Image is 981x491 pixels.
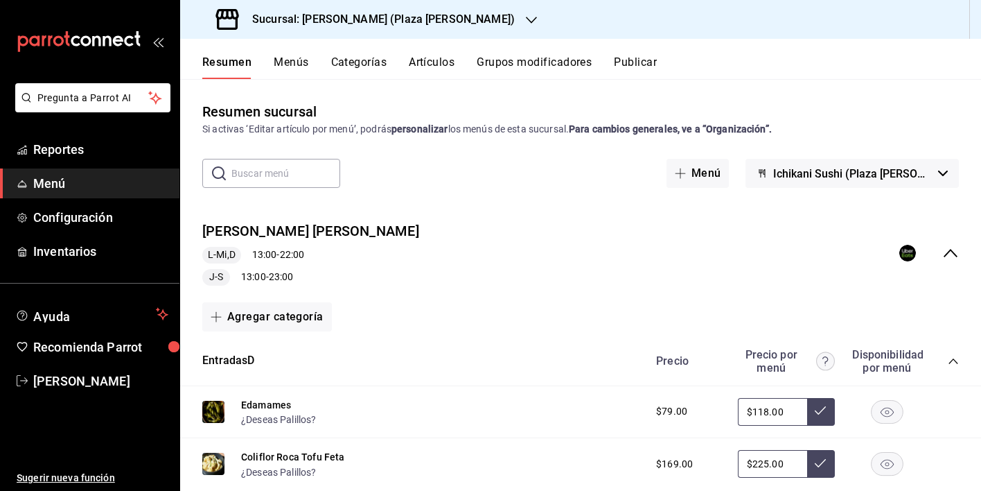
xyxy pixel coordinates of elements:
[202,247,419,264] div: 13:00 - 22:00
[37,91,149,105] span: Pregunta a Parrot AI
[656,457,693,472] span: $169.00
[202,122,959,137] div: Si activas ‘Editar artículo por menú’, podrás los menús de esta sucursal.
[33,338,168,356] span: Recomienda Parrot
[738,398,807,426] input: Sin ajuste
[331,55,387,79] button: Categorías
[391,123,448,135] strong: personalizar
[231,160,340,187] input: Buscar menú
[738,348,835,374] div: Precio por menú
[202,55,981,79] div: navigation tabs
[241,465,317,479] button: ¿Deseas Palillos?
[202,269,419,286] div: 13:00 - 23:00
[202,101,317,122] div: Resumen sucursal
[202,453,224,475] img: Preview
[745,159,959,188] button: Ichikani Sushi (Plaza [PERSON_NAME])
[656,404,687,419] span: $79.00
[33,372,168,390] span: [PERSON_NAME]
[15,83,170,112] button: Pregunta a Parrot AI
[202,221,419,241] button: [PERSON_NAME] [PERSON_NAME]
[773,167,933,180] span: Ichikani Sushi (Plaza [PERSON_NAME])
[33,140,168,159] span: Reportes
[152,36,163,47] button: open_drawer_menu
[33,208,168,227] span: Configuración
[614,55,657,79] button: Publicar
[17,471,168,485] span: Sugerir nueva función
[477,55,592,79] button: Grupos modificadores
[204,270,229,284] span: J-S
[738,450,807,478] input: Sin ajuste
[33,242,168,261] span: Inventarios
[274,55,308,79] button: Menús
[10,101,170,115] a: Pregunta a Parrot AI
[202,248,241,262] span: L-Mi,D
[852,348,921,374] div: Disponibilidad por menú
[202,302,332,331] button: Agregar categoría
[642,354,731,368] div: Precio
[202,55,251,79] button: Resumen
[180,210,981,297] div: collapse-menu-row
[202,401,224,423] img: Preview
[33,174,168,193] span: Menú
[948,356,959,367] button: collapse-category-row
[202,353,255,369] button: EntradasD
[666,159,730,188] button: Menú
[409,55,454,79] button: Artículos
[33,306,150,322] span: Ayuda
[241,413,317,427] button: ¿Deseas Palillos?
[569,123,772,135] strong: Para cambios generales, ve a “Organización”.
[241,450,344,464] button: Coliflor Roca Tofu Feta
[241,11,515,28] h3: Sucursal: [PERSON_NAME] (Plaza [PERSON_NAME])
[241,398,291,412] button: Edamames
